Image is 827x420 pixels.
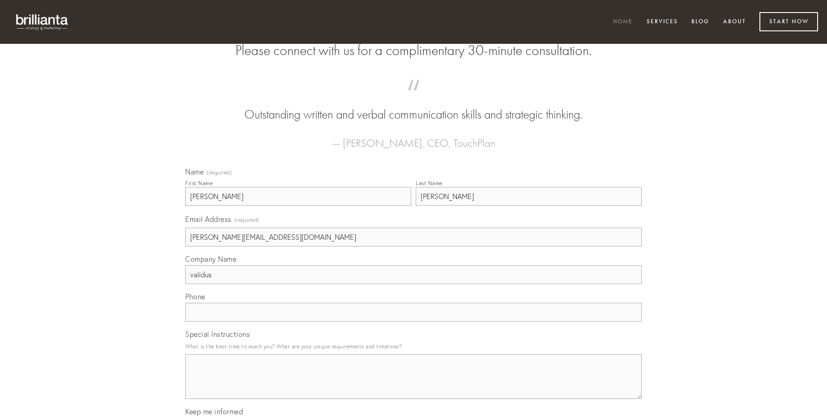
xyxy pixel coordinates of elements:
[200,89,627,123] blockquote: Outstanding written and verbal communication skills and strategic thinking.
[185,167,204,176] span: Name
[185,340,642,352] p: What is the best time to reach you? What are your unique requirements and timelines?
[9,9,76,35] img: brillianta - research, strategy, marketing
[185,180,213,187] div: First Name
[717,15,752,30] a: About
[686,15,715,30] a: Blog
[185,407,243,416] span: Keep me informed
[416,180,443,187] div: Last Name
[185,330,250,339] span: Special Instructions
[185,215,231,224] span: Email Address
[185,42,642,59] h2: Please connect with us for a complimentary 30-minute consultation.
[234,214,260,226] span: (required)
[200,89,627,106] span: “
[759,12,818,31] a: Start Now
[607,15,639,30] a: Home
[185,255,236,263] span: Company Name
[641,15,684,30] a: Services
[185,292,205,301] span: Phone
[207,170,232,175] span: (required)
[200,123,627,152] figcaption: — [PERSON_NAME], CEO, TouchPlan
